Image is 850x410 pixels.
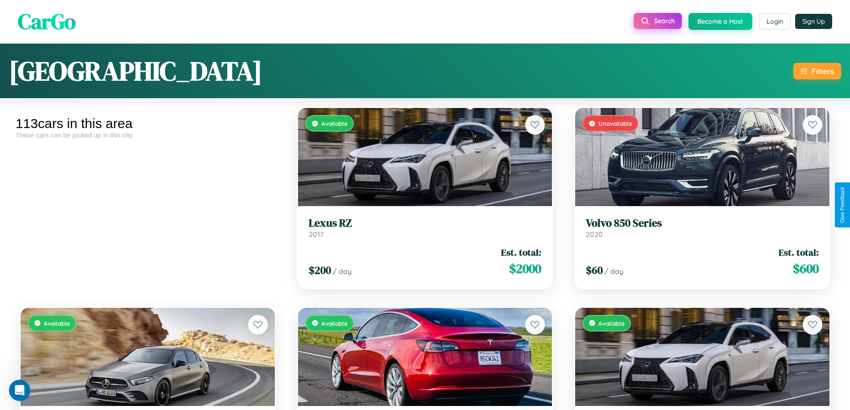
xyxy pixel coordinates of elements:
[793,260,819,277] span: $ 600
[634,13,682,29] button: Search
[309,217,542,230] h3: Lexus RZ
[44,319,70,327] span: Available
[16,131,280,139] div: These cars can be picked up in this city.
[501,246,541,259] span: Est. total:
[586,217,819,239] a: Volvo 850 Series2020
[598,120,632,127] span: Unavailable
[309,217,542,239] a: Lexus RZ2017
[793,63,841,79] button: Filters
[812,66,834,76] div: Filters
[586,217,819,230] h3: Volvo 850 Series
[321,319,348,327] span: Available
[321,120,348,127] span: Available
[654,17,675,25] span: Search
[586,263,603,277] span: $ 60
[333,267,352,276] span: / day
[598,319,625,327] span: Available
[795,14,832,29] button: Sign Up
[779,246,819,259] span: Est. total:
[9,380,30,401] iframe: Intercom live chat
[586,230,603,239] span: 2020
[309,230,323,239] span: 2017
[605,267,623,276] span: / day
[759,13,791,29] button: Login
[688,13,752,30] button: Become a Host
[16,116,280,131] div: 113 cars in this area
[18,7,76,36] span: CarGo
[839,187,846,223] div: Give Feedback
[9,53,262,89] h1: [GEOGRAPHIC_DATA]
[509,260,541,277] span: $ 2000
[309,263,331,277] span: $ 200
